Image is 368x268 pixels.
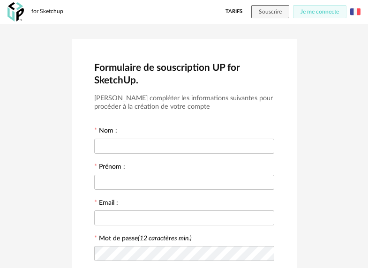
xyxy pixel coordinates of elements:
div: for Sketchup [31,8,63,15]
span: Souscrire [259,9,282,15]
img: fr [350,7,360,17]
span: Je me connecte [300,9,339,15]
img: OXP [8,2,24,22]
i: (12 caractères min.) [138,235,192,242]
label: Email : [94,200,118,208]
label: Nom : [94,127,117,136]
h3: [PERSON_NAME] compléter les informations suivantes pour procéder à la création de votre compte [94,94,274,112]
a: Tarifs [225,5,242,18]
button: Souscrire [251,5,289,18]
button: Je me connecte [293,5,346,18]
label: Mot de passe [99,235,192,242]
label: Prénom : [94,164,125,172]
h2: Formulaire de souscription UP for SketchUp. [94,61,274,87]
